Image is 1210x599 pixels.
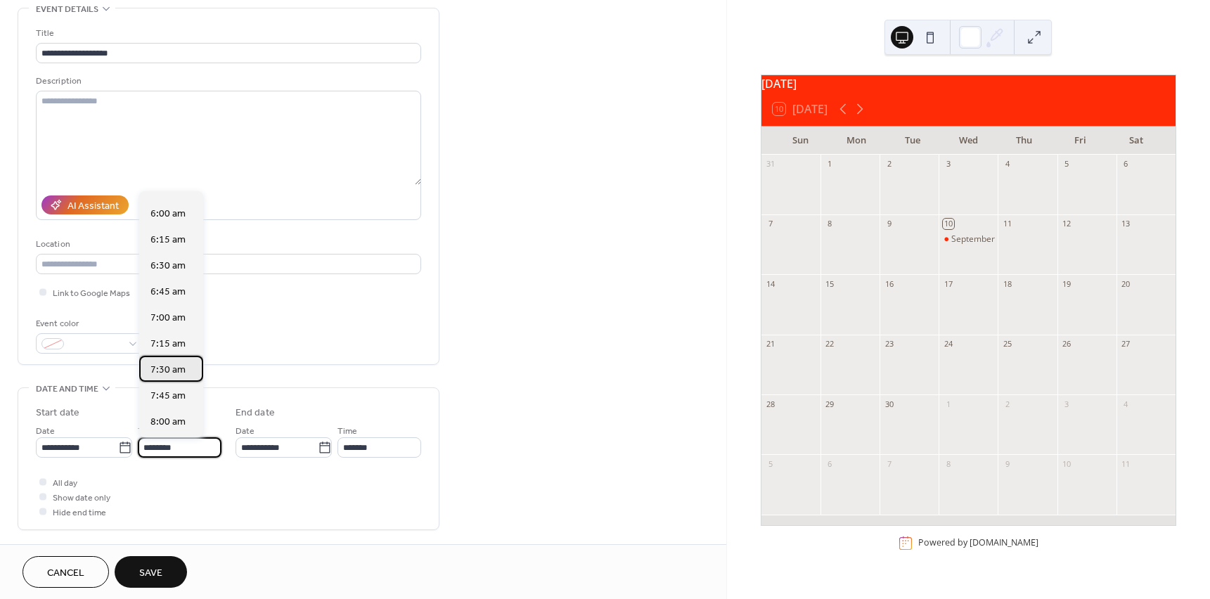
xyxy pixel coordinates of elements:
div: 20 [1121,278,1131,289]
div: 27 [1121,339,1131,349]
span: Save [139,566,162,581]
div: September BOD Meeting [939,233,998,245]
div: 29 [825,399,835,409]
div: Sun [773,127,829,155]
div: 28 [766,399,776,409]
div: 2 [884,159,894,169]
div: 10 [943,219,953,229]
div: 9 [884,219,894,229]
div: 3 [1062,399,1072,409]
span: Show date only [53,491,110,505]
div: End date [236,406,275,420]
span: 6:30 am [150,259,186,273]
span: Hide end time [53,505,106,520]
div: 23 [884,339,894,349]
div: Event color [36,316,141,331]
div: 11 [1121,458,1131,469]
button: AI Assistant [41,195,129,214]
button: Save [115,556,187,588]
div: 9 [1002,458,1012,469]
div: 11 [1002,219,1012,229]
div: 15 [825,278,835,289]
span: All day [53,476,77,491]
div: Tue [884,127,941,155]
div: 19 [1062,278,1072,289]
span: 6:00 am [150,207,186,221]
span: 7:30 am [150,363,186,378]
span: Cancel [47,566,84,581]
span: 7:00 am [150,311,186,326]
span: 6:15 am [150,233,186,247]
div: 7 [766,219,776,229]
div: Title [36,26,418,41]
div: Start date [36,406,79,420]
div: 18 [1002,278,1012,289]
div: 4 [1121,399,1131,409]
div: 25 [1002,339,1012,349]
div: 5 [766,458,776,469]
div: Description [36,74,418,89]
div: 2 [1002,399,1012,409]
span: 6:45 am [150,285,186,299]
div: Fri [1053,127,1109,155]
div: 31 [766,159,776,169]
span: Date and time [36,382,98,397]
div: 30 [884,399,894,409]
div: 8 [943,458,953,469]
div: Location [36,237,418,252]
div: 3 [943,159,953,169]
div: 12 [1062,219,1072,229]
span: Time [138,424,157,439]
div: Powered by [918,537,1038,549]
a: [DOMAIN_NAME] [970,537,1038,549]
span: Date [36,424,55,439]
div: 21 [766,339,776,349]
div: Mon [828,127,884,155]
div: 22 [825,339,835,349]
div: 14 [766,278,776,289]
span: Event details [36,2,98,17]
div: 4 [1002,159,1012,169]
button: Cancel [22,556,109,588]
div: 5 [1062,159,1072,169]
span: Link to Google Maps [53,286,130,301]
div: AI Assistant [67,199,119,214]
span: 8:00 am [150,415,186,430]
div: 10 [1062,458,1072,469]
div: 1 [825,159,835,169]
div: 16 [884,278,894,289]
div: 8 [825,219,835,229]
div: Thu [996,127,1053,155]
div: 17 [943,278,953,289]
div: 26 [1062,339,1072,349]
div: 6 [1121,159,1131,169]
div: 24 [943,339,953,349]
span: Date [236,424,255,439]
div: 13 [1121,219,1131,229]
div: 7 [884,458,894,469]
span: 7:15 am [150,337,186,352]
span: 7:45 am [150,389,186,404]
div: [DATE] [761,75,1176,92]
span: Time [337,424,357,439]
div: September BOD Meeting [951,233,1050,245]
div: 6 [825,458,835,469]
div: Wed [940,127,996,155]
div: Sat [1108,127,1164,155]
div: 1 [943,399,953,409]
